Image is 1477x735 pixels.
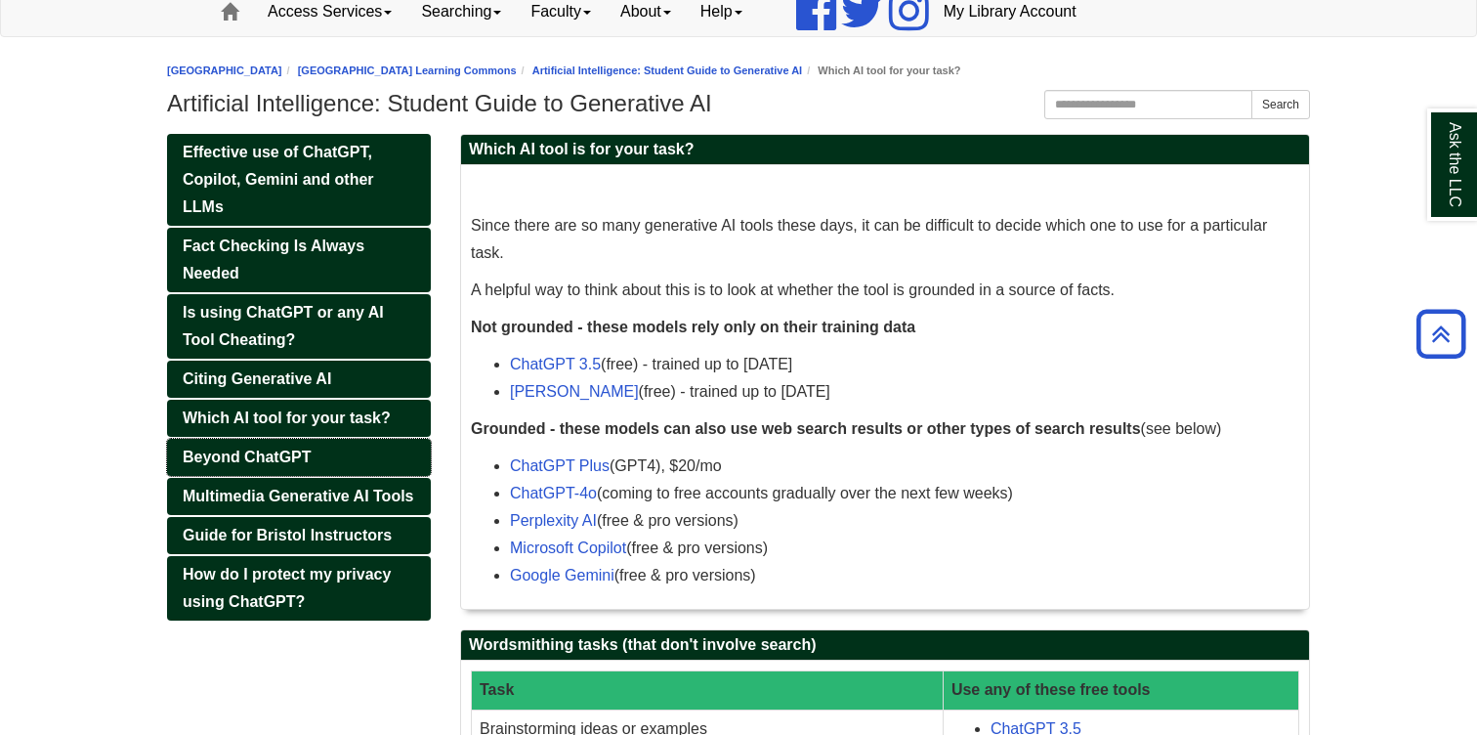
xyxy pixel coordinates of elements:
[183,410,391,426] span: Which AI tool for your task?
[510,457,610,474] a: ChatGPT Plus
[510,562,1299,589] li: (free & pro versions)
[167,62,1310,80] nav: breadcrumb
[472,671,944,711] th: Task
[510,567,614,584] a: Google Gemini
[167,361,431,398] a: Citing Generative AI
[167,90,1310,117] h1: Artificial Intelligence: Student Guide to Generative AI
[510,383,639,400] a: [PERSON_NAME]
[510,540,626,556] a: Microsoft Copilot
[183,304,384,348] span: Is using ChatGPT or any AI Tool Cheating?
[1251,90,1310,119] button: Search
[471,277,1299,304] p: A helpful way to think about this is to look at whether the tool is grounded in a source of facts.
[167,134,431,621] div: Guide Pages
[167,400,431,437] a: Which AI tool for your task?
[1410,321,1472,347] a: Back to Top
[510,480,1299,507] li: (coming to free accounts gradually over the next few weeks)
[167,517,431,554] a: Guide for Bristol Instructors
[183,449,312,465] span: Beyond ChatGPT
[461,630,1309,661] h2: Wordsmithing tasks (that don't involve search)
[510,535,1299,562] li: (free & pro versions)
[461,135,1309,165] h2: Which AI tool is for your task?
[532,65,802,76] a: Artificial Intelligence: Student Guide to Generative AI
[183,238,364,281] span: Fact Checking Is Always Needed
[510,507,1299,535] li: (free & pro versions)
[510,351,1299,378] li: (free) - trained up to [DATE]
[510,485,597,501] a: ChatGPT-4o
[802,62,960,80] li: Which AI tool for your task?
[471,212,1299,267] p: Since there are so many generative AI tools these days, it can be difficult to decide which one t...
[471,420,1141,437] strong: Grounded - these models can also use web search results or other types of search results
[183,144,374,215] span: Effective use of ChatGPT, Copilot, Gemini and other LLMs
[510,378,1299,406] li: (free) - trained up to [DATE]
[167,439,431,476] a: Beyond ChatGPT
[167,228,431,292] a: Fact Checking Is Always Needed
[471,319,915,335] strong: Not grounded - these models rely only on their training data
[510,512,597,529] a: Perplexity AI
[167,294,431,359] a: Is using ChatGPT or any AI Tool Cheating?
[167,134,431,226] a: Effective use of ChatGPT, Copilot, Gemini and other LLMs
[183,370,331,387] span: Citing Generative AI
[943,671,1298,711] th: Use any of these free tools
[183,527,392,543] span: Guide for Bristol Instructors
[510,453,1299,480] li: (GPT4), $20/mo
[183,488,414,504] span: Multimedia Generative AI Tools
[298,65,517,76] a: [GEOGRAPHIC_DATA] Learning Commons
[167,478,431,515] a: Multimedia Generative AI Tools
[510,356,601,372] a: ChatGPT 3.5
[471,415,1299,443] p: (see below)
[167,65,282,76] a: [GEOGRAPHIC_DATA]
[167,556,431,621] a: How do I protect my privacy using ChatGPT?
[183,566,391,610] span: How do I protect my privacy using ChatGPT?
